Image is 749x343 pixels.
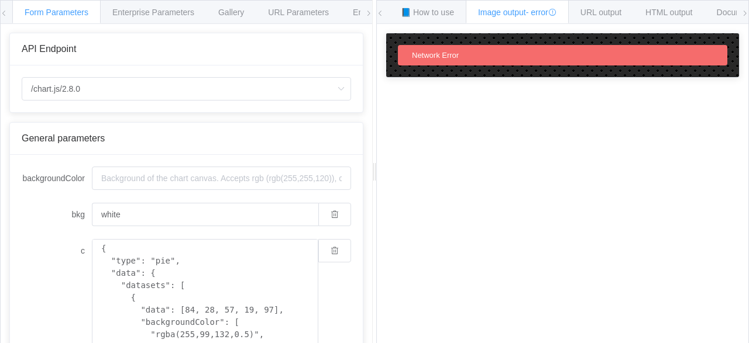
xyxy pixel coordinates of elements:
[22,203,92,226] label: bkg
[25,8,88,17] span: Form Parameters
[22,167,92,190] label: backgroundColor
[401,8,454,17] span: 📘 How to use
[526,8,556,17] span: - error
[22,133,105,143] span: General parameters
[22,44,76,54] span: API Endpoint
[22,77,351,101] input: Select
[112,8,194,17] span: Enterprise Parameters
[645,8,692,17] span: HTML output
[92,167,351,190] input: Background of the chart canvas. Accepts rgb (rgb(255,255,120)), colors (red), and url-encoded hex...
[268,8,329,17] span: URL Parameters
[92,203,318,226] input: Background of the chart canvas. Accepts rgb (rgb(255,255,120)), colors (red), and url-encoded hex...
[478,8,556,17] span: Image output
[412,51,459,60] span: Network Error
[218,8,244,17] span: Gallery
[580,8,621,17] span: URL output
[22,239,92,262] label: c
[353,8,403,17] span: Environments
